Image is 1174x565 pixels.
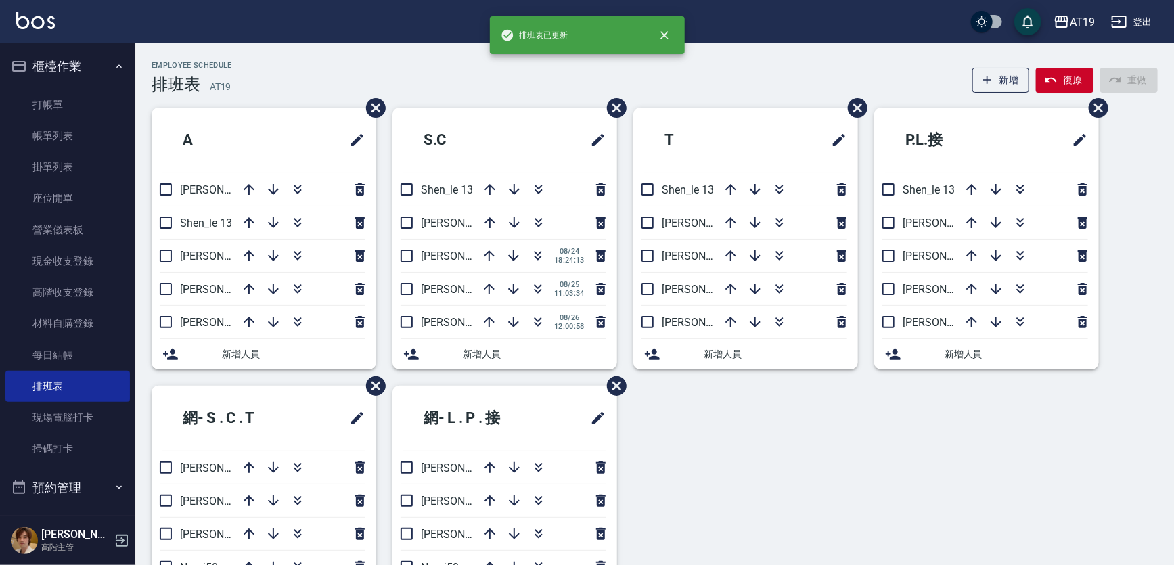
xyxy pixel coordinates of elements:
[180,183,270,196] span: [PERSON_NAME] 2
[662,316,752,329] span: [PERSON_NAME] 1
[1048,8,1100,36] button: AT19
[200,80,231,94] h6: — AT19
[945,347,1088,361] span: 新增人員
[1079,88,1110,128] span: 刪除班表
[16,12,55,29] img: Logo
[903,250,993,263] span: [PERSON_NAME] 2
[650,20,679,50] button: close
[1106,9,1158,35] button: 登出
[421,316,511,329] span: [PERSON_NAME] 6
[582,402,606,434] span: 修改班表的標題
[222,347,365,361] span: 新增人員
[554,313,585,322] span: 08/26
[5,402,130,433] a: 現場電腦打卡
[554,280,585,289] span: 08/25
[1064,124,1088,156] span: 修改班表的標題
[5,470,130,505] button: 預約管理
[903,283,993,296] span: [PERSON_NAME] 9
[5,89,130,120] a: 打帳單
[180,461,270,474] span: [PERSON_NAME] 6
[162,394,308,443] h2: 網- S . C . T
[554,247,585,256] span: 08/24
[152,61,232,70] h2: Employee Schedule
[180,217,232,229] span: Shen_le 13
[11,527,38,554] img: Person
[5,49,130,84] button: 櫃檯作業
[421,183,473,196] span: Shen_le 13
[5,120,130,152] a: 帳單列表
[662,217,752,229] span: [PERSON_NAME] 6
[874,339,1099,369] div: 新增人員
[5,505,130,540] button: 報表及分析
[180,250,270,263] span: [PERSON_NAME] 1
[554,289,585,298] span: 11:03:34
[421,217,511,229] span: [PERSON_NAME] 1
[356,88,388,128] span: 刪除班表
[5,214,130,246] a: 營業儀表板
[704,347,847,361] span: 新增人員
[403,394,551,443] h2: 網- L . P . 接
[597,366,629,406] span: 刪除班表
[421,283,511,296] span: [PERSON_NAME] 2
[41,528,110,541] h5: [PERSON_NAME]
[421,528,511,541] span: [PERSON_NAME] 2
[180,495,270,507] span: [PERSON_NAME] 9
[972,68,1030,93] button: 新增
[5,277,130,308] a: 高階收支登錄
[5,433,130,464] a: 掃碼打卡
[162,116,277,164] h2: A
[1036,68,1093,93] button: 復原
[644,116,759,164] h2: T
[554,256,585,265] span: 18:24:13
[823,124,847,156] span: 修改班表的標題
[662,183,714,196] span: Shen_le 13
[554,322,585,331] span: 12:00:58
[152,339,376,369] div: 新增人員
[356,366,388,406] span: 刪除班表
[421,495,511,507] span: [PERSON_NAME] 9
[582,124,606,156] span: 修改班表的標題
[5,308,130,339] a: 材料自購登錄
[5,371,130,402] a: 排班表
[152,75,200,94] h3: 排班表
[463,347,606,361] span: 新增人員
[501,28,568,42] span: 排班表已更新
[633,339,858,369] div: 新增人員
[421,250,511,263] span: [PERSON_NAME] 9
[180,283,270,296] span: [PERSON_NAME] 9
[903,217,993,229] span: [PERSON_NAME] 1
[341,402,365,434] span: 修改班表的標題
[903,183,955,196] span: Shen_le 13
[5,340,130,371] a: 每日結帳
[662,250,752,263] span: [PERSON_NAME] 9
[1014,8,1041,35] button: save
[903,316,993,329] span: [PERSON_NAME] 6
[838,88,870,128] span: 刪除班表
[421,461,511,474] span: [PERSON_NAME] 6
[180,316,270,329] span: [PERSON_NAME] 6
[392,339,617,369] div: 新增人員
[41,541,110,553] p: 高階主管
[5,183,130,214] a: 座位開單
[403,116,524,164] h2: S.C
[5,152,130,183] a: 掛單列表
[341,124,365,156] span: 修改班表的標題
[5,246,130,277] a: 現金收支登錄
[1070,14,1095,30] div: AT19
[180,528,270,541] span: [PERSON_NAME] 2
[597,88,629,128] span: 刪除班表
[662,283,752,296] span: [PERSON_NAME] 2
[885,116,1013,164] h2: P.L.接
